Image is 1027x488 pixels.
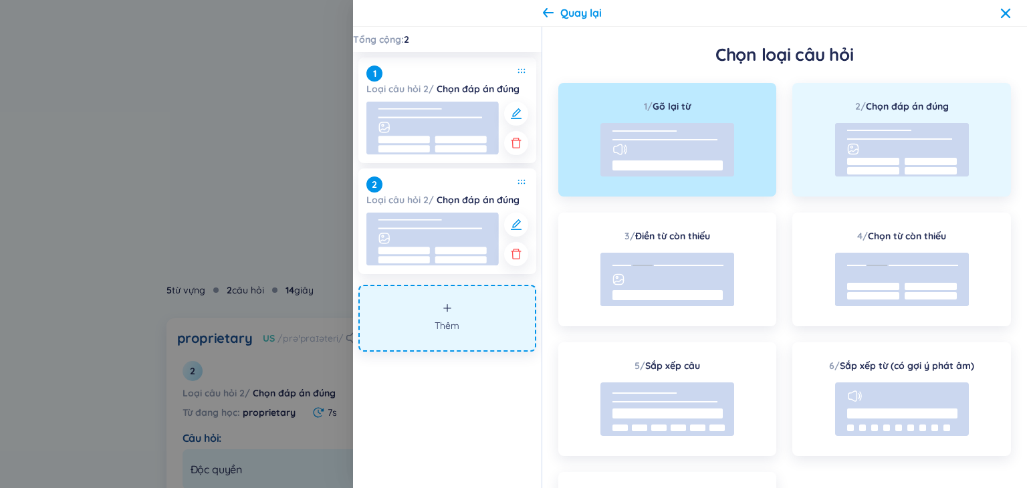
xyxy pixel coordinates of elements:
[366,194,434,206] span: Loại câu hỏi 2 /
[644,100,653,112] span: 1 /
[366,66,382,82] div: 1
[358,57,536,163] div: 1Loại câu hỏi 2/Chọn đáp án đúng
[635,360,645,372] span: 5 /
[543,5,602,21] a: Quay lại
[829,360,840,372] span: 6 /
[855,99,949,114] div: Chọn đáp án đúng
[353,32,404,47] span: Tổng cộng :
[366,176,382,193] div: 2
[366,83,434,95] span: Loại câu hỏi 2 /
[358,285,536,352] button: Thêm
[857,229,946,243] div: Chọn từ còn thiếu
[358,168,536,274] div: 2Loại câu hỏi 2/Chọn đáp án đúng
[855,100,866,112] span: 2 /
[437,194,520,206] strong: Chọn đáp án đúng
[624,229,710,243] div: Điền từ còn thiếu
[644,99,691,114] div: Gõ lại từ
[857,230,868,242] span: 4 /
[829,358,974,373] div: Sắp xếp từ (có gợi ý phát âm)
[624,230,635,242] span: 3 /
[558,43,1011,67] h5: Chọn loại câu hỏi
[635,358,700,373] div: Sắp xếp câu
[443,303,452,313] span: plus
[435,318,459,333] span: Thêm
[560,5,602,20] div: Quay lại
[437,83,520,95] strong: Chọn đáp án đúng
[404,32,409,47] span: 2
